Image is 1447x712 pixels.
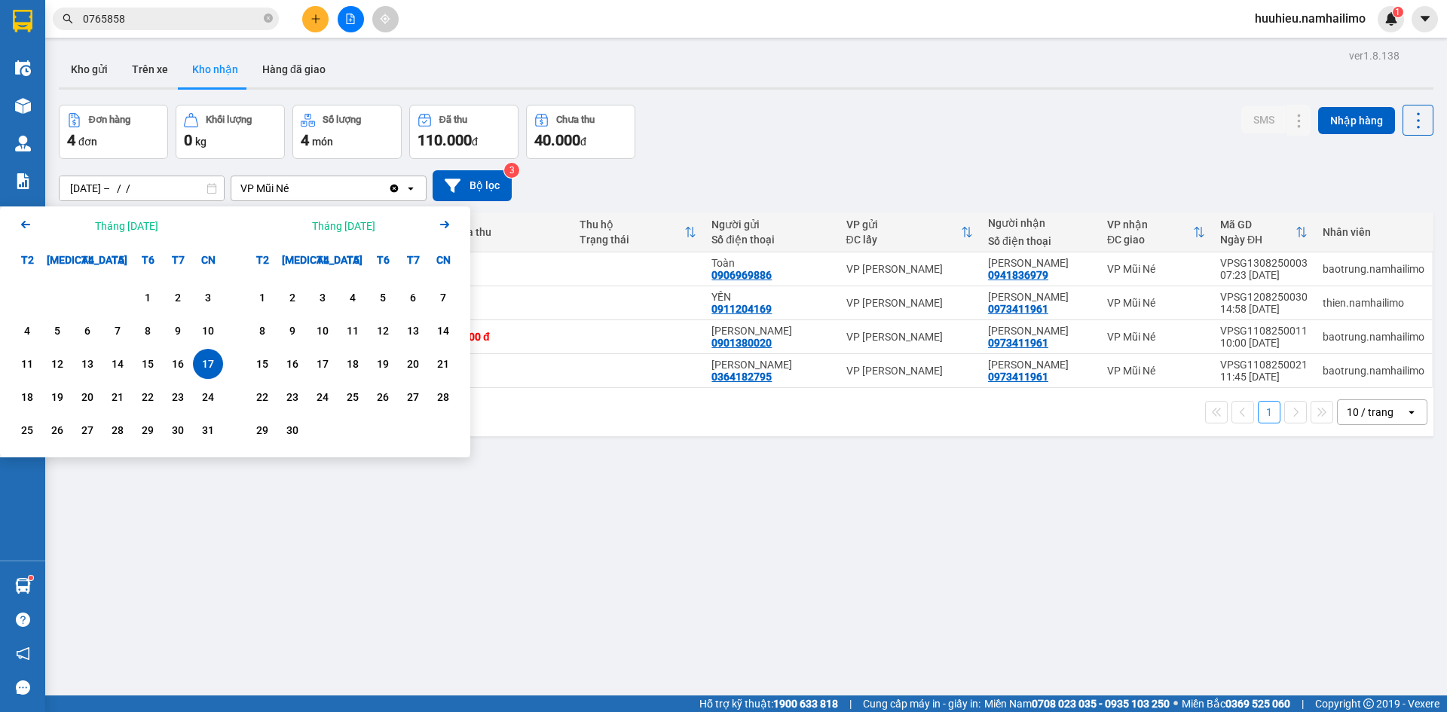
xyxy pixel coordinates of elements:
[167,355,188,373] div: 16
[307,316,338,346] div: Choose Thứ Tư, tháng 09 10 2025. It's available.
[15,136,31,151] img: warehouse-icon
[342,355,363,373] div: 18
[504,163,519,178] sup: 3
[29,576,33,580] sup: 1
[433,388,454,406] div: 28
[711,218,831,231] div: Người gửi
[167,289,188,307] div: 2
[398,245,428,275] div: T7
[137,355,158,373] div: 15
[107,421,128,439] div: 28
[307,245,338,275] div: T4
[252,355,273,373] div: 15
[137,289,158,307] div: 1
[312,355,333,373] div: 17
[368,245,398,275] div: T6
[372,322,393,340] div: 12
[290,181,292,196] input: Selected VP Mũi Né.
[398,382,428,412] div: Choose Thứ Bảy, tháng 09 27 2025. It's available.
[711,303,772,315] div: 0911204169
[846,218,961,231] div: VP gửi
[206,115,252,125] div: Khối lượng
[12,415,42,445] div: Choose Thứ Hai, tháng 08 25 2025. It's available.
[372,289,393,307] div: 5
[1241,106,1286,133] button: SMS
[282,355,303,373] div: 16
[127,101,148,117] span: CC :
[277,382,307,412] div: Choose Thứ Ba, tháng 09 23 2025. It's available.
[338,382,368,412] div: Choose Thứ Năm, tháng 09 25 2025. It's available.
[77,355,98,373] div: 13
[472,136,478,148] span: đ
[282,388,303,406] div: 23
[988,269,1048,281] div: 0941836979
[312,322,333,340] div: 10
[1220,218,1296,231] div: Mã GD
[193,349,223,379] div: Selected start date. Chủ Nhật, tháng 08 17 2025. It's available.
[42,316,72,346] div: Choose Thứ Ba, tháng 08 5 2025. It's available.
[398,349,428,379] div: Choose Thứ Bảy, tháng 09 20 2025. It's available.
[120,51,180,87] button: Trên xe
[428,316,458,346] div: Choose Chủ Nhật, tháng 09 14 2025. It's available.
[277,283,307,313] div: Choose Thứ Ba, tháng 09 2 2025. It's available.
[428,283,458,313] div: Choose Chủ Nhật, tháng 09 7 2025. It's available.
[409,105,519,159] button: Đã thu110.000đ
[193,245,223,275] div: CN
[1220,371,1308,383] div: 11:45 [DATE]
[307,283,338,313] div: Choose Thứ Tư, tháng 09 3 2025. It's available.
[107,355,128,373] div: 14
[240,181,289,196] div: VP Mũi Né
[163,382,193,412] div: Choose Thứ Bảy, tháng 08 23 2025. It's available.
[193,415,223,445] div: Choose Chủ Nhật, tháng 08 31 2025. It's available.
[711,337,772,349] div: 0901380020
[252,421,273,439] div: 29
[433,355,454,373] div: 21
[282,421,303,439] div: 30
[312,136,333,148] span: món
[312,218,375,234] div: Tháng [DATE]
[47,388,68,406] div: 19
[193,283,223,313] div: Choose Chủ Nhật, tháng 08 3 2025. It's available.
[849,695,852,712] span: |
[163,245,193,275] div: T7
[368,316,398,346] div: Choose Thứ Sáu, tháng 09 12 2025. It's available.
[984,695,1170,712] span: Miền Nam
[72,415,102,445] div: Choose Thứ Tư, tháng 08 27 2025. It's available.
[137,388,158,406] div: 22
[42,382,72,412] div: Choose Thứ Ba, tháng 08 19 2025. It's available.
[197,421,219,439] div: 31
[1323,226,1424,238] div: Nhân viên
[405,182,417,194] svg: open
[711,325,831,337] div: Nhật Anh
[1107,263,1205,275] div: VP Mũi Né
[1323,365,1424,377] div: baotrung.namhailimo
[1220,359,1308,371] div: VPSG1108250021
[247,382,277,412] div: Choose Thứ Hai, tháng 09 22 2025. It's available.
[433,322,454,340] div: 14
[1100,212,1213,252] th: Toggle SortBy
[12,382,42,412] div: Choose Thứ Hai, tháng 08 18 2025. It's available.
[129,14,165,30] span: Nhận:
[988,217,1092,229] div: Người nhận
[292,105,402,159] button: Số lượng4món
[252,322,273,340] div: 8
[428,245,458,275] div: CN
[180,51,250,87] button: Kho nhận
[988,371,1048,383] div: 0973411961
[60,176,224,200] input: Select a date range.
[380,14,390,24] span: aim
[1384,12,1398,26] img: icon-new-feature
[1412,6,1438,32] button: caret-down
[15,173,31,189] img: solution-icon
[1220,269,1308,281] div: 07:23 [DATE]
[846,297,973,309] div: VP [PERSON_NAME]
[137,322,158,340] div: 8
[107,322,128,340] div: 7
[580,234,684,246] div: Trạng thái
[129,67,282,88] div: 0905039100
[247,415,277,445] div: Choose Thứ Hai, tháng 09 29 2025. It's available.
[1220,291,1308,303] div: VPSG1208250030
[418,131,472,149] span: 110.000
[368,283,398,313] div: Choose Thứ Sáu, tháng 09 5 2025. It's available.
[448,331,564,343] div: 40.000 đ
